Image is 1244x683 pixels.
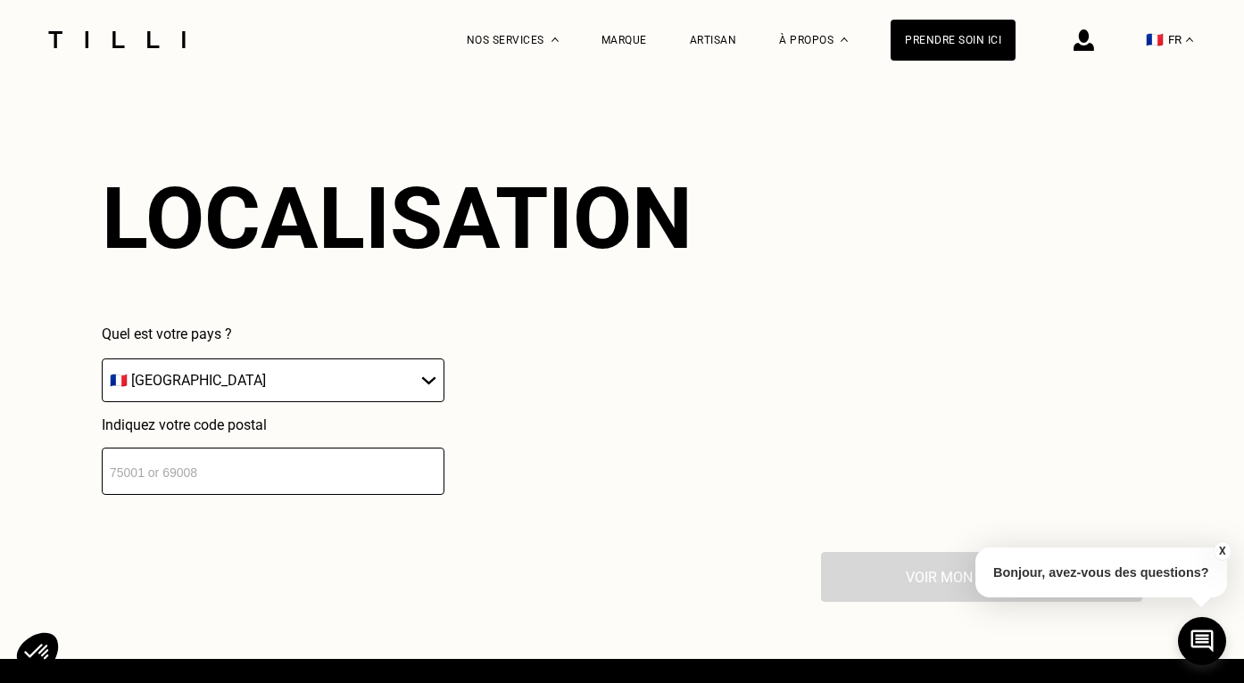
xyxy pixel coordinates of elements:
[1213,541,1231,561] button: X
[102,448,444,495] input: 75001 or 69008
[690,34,737,46] a: Artisan
[601,34,647,46] a: Marque
[841,37,848,42] img: Menu déroulant à propos
[102,325,444,342] p: Quel est votre pays ?
[102,169,692,268] div: Localisation
[42,31,192,48] img: Logo du service de couturière Tilli
[1146,31,1164,48] span: 🇫🇷
[1186,37,1193,42] img: menu déroulant
[891,20,1016,61] a: Prendre soin ici
[102,416,444,433] p: Indiquez votre code postal
[1074,29,1094,51] img: icône connexion
[552,37,559,42] img: Menu déroulant
[975,547,1227,597] p: Bonjour, avez-vous des questions?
